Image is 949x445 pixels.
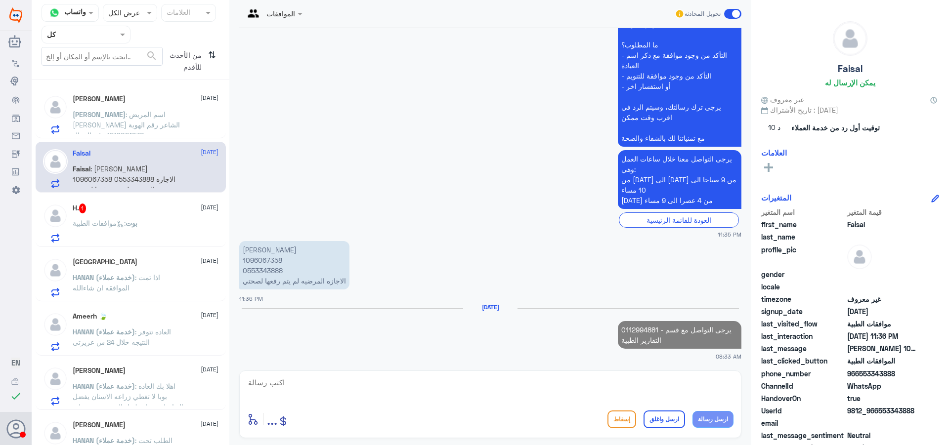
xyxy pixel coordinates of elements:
[716,352,741,361] span: 08:33 AM
[165,7,190,20] div: العلامات
[761,119,788,137] span: 10 د
[761,105,939,115] span: تاريخ الأشتراك : [DATE]
[201,256,218,265] span: [DATE]
[73,203,86,213] h5: H.
[761,343,845,354] span: last_message
[718,230,741,239] span: 11:35 PM
[619,212,739,228] div: العودة للقائمة الرئيسية
[126,219,137,227] span: بوت
[73,436,135,445] span: HANAN (خدمة عملاء)
[43,258,68,283] img: defaultAdmin.png
[11,358,20,368] button: EN
[73,164,90,173] span: Faisal
[201,148,218,157] span: [DATE]
[761,319,845,329] span: last_visited_flow
[761,368,845,379] span: phone_number
[838,63,863,75] h5: Faisal
[761,232,845,242] span: last_name
[146,48,158,64] button: search
[791,122,880,133] span: توقيت أول رد من خدمة العملاء
[239,295,263,302] span: 11:36 PM
[761,269,845,280] span: gender
[847,269,919,280] span: null
[761,331,845,341] span: last_interaction
[833,22,867,55] img: defaultAdmin.png
[73,164,175,194] span: : [PERSON_NAME] 1096067358 0553343888 الاجازه المرضيه لم يتم رفعها لصحتي
[9,7,22,23] img: Widebot Logo
[73,110,183,191] span: : اسم المريض [PERSON_NAME] الشاعر رقم الهوية 1219021936 رقم الجوال 0557637653 العيادة الاطفال است...
[73,312,107,321] h5: Ameerh 🍃
[761,381,845,391] span: ChannelId
[42,47,162,65] input: ابحث بالإسم أو المكان أو إلخ..
[73,366,126,375] h5: Abu Ahmed
[761,418,845,428] span: email
[847,356,919,366] span: الموافقات الطبية
[43,149,68,174] img: defaultAdmin.png
[761,148,787,157] h6: العلامات
[761,405,845,416] span: UserId
[43,312,68,337] img: defaultAdmin.png
[685,9,721,18] span: تحويل المحادثة
[761,306,845,317] span: signup_date
[847,219,919,230] span: Faisal
[201,365,218,374] span: [DATE]
[43,366,68,391] img: defaultAdmin.png
[239,241,349,289] p: 1/9/2025, 11:36 PM
[761,193,791,202] h6: المتغيرات
[761,356,845,366] span: last_clicked_button
[847,405,919,416] span: 9812_966553343888
[847,207,919,217] span: قيمة المتغير
[73,258,137,266] h5: Turki
[79,203,86,213] span: 1
[761,244,845,267] span: profile_pic
[73,149,90,158] h5: Faisal
[267,408,277,430] button: ...
[6,419,25,438] button: الصورة الشخصية
[847,418,919,428] span: null
[847,331,919,341] span: 2025-09-01T20:36:04.505Z
[618,321,741,349] p: 2/9/2025, 8:33 AM
[73,219,126,227] span: : موافقات الطبية
[847,393,919,404] span: true
[847,294,919,304] span: غير معروف
[692,411,733,428] button: ارسل رسالة
[644,410,685,428] button: ارسل واغلق
[73,421,126,429] h5: Abdullah
[208,47,216,72] i: ⇅
[847,381,919,391] span: 2
[201,419,218,428] span: [DATE]
[163,47,204,76] span: من الأحدث للأقدم
[201,311,218,320] span: [DATE]
[761,219,845,230] span: first_name
[11,358,20,367] span: EN
[10,390,22,402] i: check
[73,95,126,103] h5: Abdullah Alshaer
[761,294,845,304] span: timezone
[73,327,135,336] span: HANAN (خدمة عملاء)
[761,430,845,441] span: last_message_sentiment
[47,5,62,20] img: whatsapp.png
[847,282,919,292] span: null
[43,95,68,120] img: defaultAdmin.png
[847,368,919,379] span: 966553343888
[761,393,845,404] span: HandoverOn
[73,273,135,282] span: HANAN (خدمة عملاء)
[201,203,218,212] span: [DATE]
[607,410,636,428] button: إسقاط
[146,50,158,62] span: search
[761,94,804,105] span: غير معروف
[847,430,919,441] span: 0
[73,110,126,119] span: [PERSON_NAME]
[847,319,919,329] span: موافقات الطبية
[73,382,135,390] span: HANAN (خدمة عملاء)
[825,78,875,87] h6: يمكن الإرسال له
[201,93,218,102] span: [DATE]
[463,304,518,311] h6: [DATE]
[847,306,919,317] span: 2025-09-01T20:34:46.084Z
[43,203,68,228] img: defaultAdmin.png
[267,410,277,428] span: ...
[847,244,872,269] img: defaultAdmin.png
[761,207,845,217] span: اسم المتغير
[847,343,919,354] span: فيصل الحربي 1096067358 0553343888 الاجازه المرضيه لم يتم رفعها لصحتي
[618,150,741,209] p: 1/9/2025, 11:35 PM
